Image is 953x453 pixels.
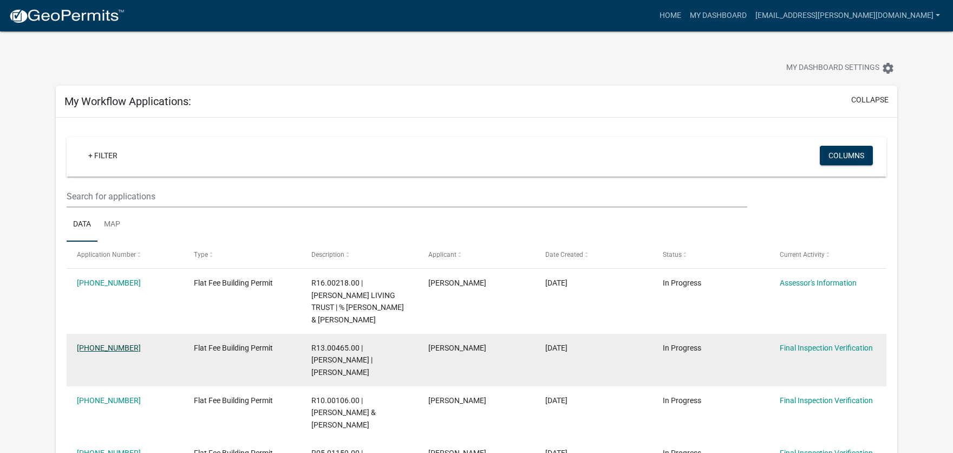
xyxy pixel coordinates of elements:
[780,279,857,287] a: Assessor's Information
[663,344,701,352] span: In Progress
[663,396,701,405] span: In Progress
[311,279,404,324] span: R16.00218.00 | MARTIN LIVING TRUST | % JOHN C & GRETA ANN MARTIN
[820,146,873,165] button: Columns
[428,344,486,352] span: Tracy Kenyon
[301,242,418,268] datatable-header-cell: Description
[311,344,373,377] span: R13.00465.00 | TODD M HUGHLEY | MONICA E ZURN
[64,95,191,108] h5: My Workflow Applications:
[780,344,873,352] a: Final Inspection Verification
[655,5,686,26] a: Home
[545,251,583,258] span: Date Created
[428,251,456,258] span: Applicant
[184,242,301,268] datatable-header-cell: Type
[77,279,141,287] a: [PHONE_NUMBER]
[751,5,944,26] a: [EMAIL_ADDRESS][PERSON_NAME][DOMAIN_NAME]
[663,251,682,258] span: Status
[67,242,184,268] datatable-header-cell: Application Number
[769,242,886,268] datatable-header-cell: Current Activity
[418,242,535,268] datatable-header-cell: Applicant
[77,396,141,405] a: [PHONE_NUMBER]
[194,251,208,258] span: Type
[77,344,141,352] a: [PHONE_NUMBER]
[780,396,873,405] a: Final Inspection Verification
[545,279,567,287] span: 09/08/2025
[77,251,136,258] span: Application Number
[97,208,127,242] a: Map
[428,396,486,405] span: Tracy Kenyon
[786,62,879,75] span: My Dashboard Settings
[545,344,567,352] span: 08/11/2025
[194,396,273,405] span: Flat Fee Building Permit
[311,396,376,430] span: R10.00106.00 | RONALD W & KATHY T ARENS
[851,94,889,106] button: collapse
[652,242,769,268] datatable-header-cell: Status
[778,57,903,79] button: My Dashboard Settingssettings
[535,242,652,268] datatable-header-cell: Date Created
[663,279,701,287] span: In Progress
[686,5,751,26] a: My Dashboard
[545,396,567,405] span: 08/01/2025
[67,185,747,208] input: Search for applications
[194,344,273,352] span: Flat Fee Building Permit
[428,279,486,287] span: Tracy Kenyon
[80,146,126,165] a: + Filter
[882,62,895,75] i: settings
[780,251,825,258] span: Current Activity
[311,251,344,258] span: Description
[194,279,273,287] span: Flat Fee Building Permit
[67,208,97,242] a: Data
